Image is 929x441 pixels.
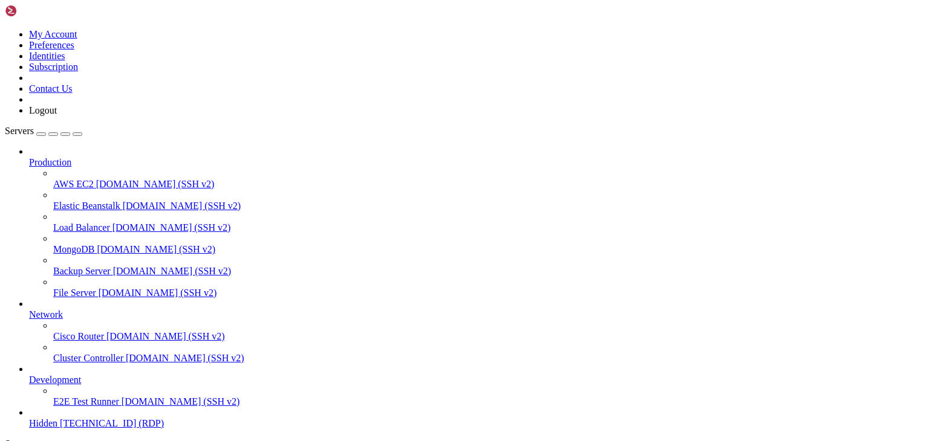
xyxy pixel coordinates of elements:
li: E2E Test Runner [DOMAIN_NAME] (SSH v2) [53,385,924,407]
li: File Server [DOMAIN_NAME] (SSH v2) [53,277,924,298]
img: Shellngn [5,5,74,17]
span: [DOMAIN_NAME] (SSH v2) [96,179,215,189]
span: [DOMAIN_NAME] (SSH v2) [97,244,215,254]
span: Production [29,157,71,167]
a: Contact Us [29,83,73,94]
a: Servers [5,126,82,136]
span: Cluster Controller [53,353,123,363]
a: Cisco Router [DOMAIN_NAME] (SSH v2) [53,331,924,342]
span: [DOMAIN_NAME] (SSH v2) [126,353,244,363]
span: MongoDB [53,244,94,254]
span: File Server [53,288,96,298]
a: Network [29,309,924,320]
span: [DOMAIN_NAME] (SSH v2) [106,331,225,341]
a: Elastic Beanstalk [DOMAIN_NAME] (SSH v2) [53,201,924,211]
a: Cluster Controller [DOMAIN_NAME] (SSH v2) [53,353,924,364]
li: Network [29,298,924,364]
a: E2E Test Runner [DOMAIN_NAME] (SSH v2) [53,396,924,407]
span: Servers [5,126,34,136]
span: Cisco Router [53,331,104,341]
span: AWS EC2 [53,179,94,189]
a: Preferences [29,40,74,50]
li: Development [29,364,924,407]
span: [DOMAIN_NAME] (SSH v2) [99,288,217,298]
a: Identities [29,51,65,61]
span: E2E Test Runner [53,396,119,407]
span: Load Balancer [53,222,110,233]
li: Cluster Controller [DOMAIN_NAME] (SSH v2) [53,342,924,364]
a: Hidden [TECHNICAL_ID] (RDP) [29,418,924,429]
span: Hidden [29,418,57,428]
li: Load Balancer [DOMAIN_NAME] (SSH v2) [53,211,924,233]
a: File Server [DOMAIN_NAME] (SSH v2) [53,288,924,298]
li: AWS EC2 [DOMAIN_NAME] (SSH v2) [53,168,924,190]
span: [DOMAIN_NAME] (SSH v2) [122,396,240,407]
span: Network [29,309,63,320]
a: Subscription [29,62,78,72]
a: Development [29,375,924,385]
a: AWS EC2 [DOMAIN_NAME] (SSH v2) [53,179,924,190]
span: [DOMAIN_NAME] (SSH v2) [123,201,241,211]
a: Backup Server [DOMAIN_NAME] (SSH v2) [53,266,924,277]
span: Backup Server [53,266,111,276]
a: MongoDB [DOMAIN_NAME] (SSH v2) [53,244,924,255]
span: [TECHNICAL_ID] (RDP) [60,418,164,428]
span: Elastic Beanstalk [53,201,120,211]
li: Cisco Router [DOMAIN_NAME] (SSH v2) [53,320,924,342]
a: Production [29,157,924,168]
li: Production [29,146,924,298]
a: Logout [29,105,57,115]
span: [DOMAIN_NAME] (SSH v2) [113,266,232,276]
li: Hidden [TECHNICAL_ID] (RDP) [29,407,924,429]
span: Development [29,375,81,385]
li: Elastic Beanstalk [DOMAIN_NAME] (SSH v2) [53,190,924,211]
a: Load Balancer [DOMAIN_NAME] (SSH v2) [53,222,924,233]
span: [DOMAIN_NAME] (SSH v2) [112,222,231,233]
a: My Account [29,29,77,39]
li: MongoDB [DOMAIN_NAME] (SSH v2) [53,233,924,255]
li: Backup Server [DOMAIN_NAME] (SSH v2) [53,255,924,277]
